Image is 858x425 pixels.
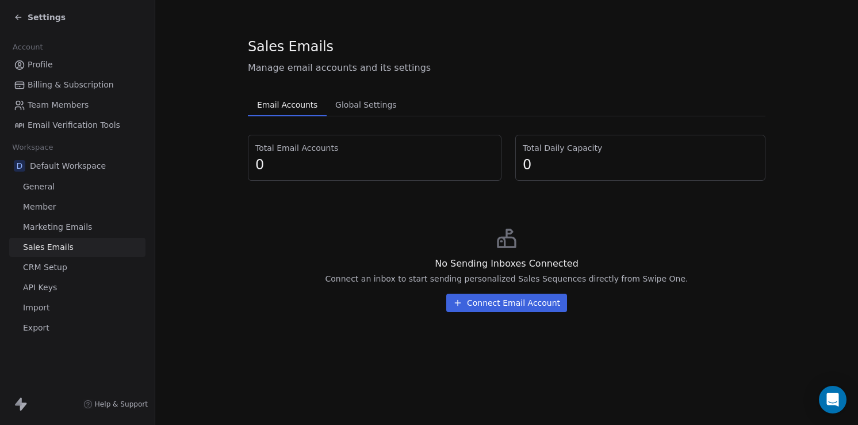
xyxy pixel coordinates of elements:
a: CRM Setup [9,258,145,277]
a: Team Members [9,96,145,115]
a: Profile [9,55,145,74]
a: Sales Emails [9,238,145,257]
a: Help & Support [83,400,148,409]
span: General [23,181,55,193]
a: Settings [14,12,66,23]
span: Marketing Emails [23,221,92,233]
div: No Sending Inboxes Connected [435,257,579,271]
span: D [14,160,25,172]
span: 0 [523,156,758,173]
span: Email Accounts [252,97,322,113]
span: CRM Setup [23,261,67,274]
span: Import [23,302,49,314]
a: Billing & Subscription [9,75,145,94]
div: Open Intercom Messenger [819,386,846,413]
span: Manage email accounts and its settings [248,61,765,75]
a: API Keys [9,278,145,297]
a: Member [9,198,145,217]
span: Settings [28,12,66,23]
span: Team Members [28,99,89,111]
span: Global Settings [331,97,401,113]
span: Workspace [7,139,58,156]
span: Default Workspace [30,160,106,172]
span: Export [23,322,49,334]
span: Profile [28,59,53,71]
button: Connect Email Account [446,294,567,312]
span: Total Daily Capacity [523,142,758,154]
span: Total Email Accounts [255,142,494,154]
span: API Keys [23,282,57,294]
a: General [9,177,145,196]
span: Help & Support [95,400,148,409]
span: Account [7,39,48,56]
a: Import [9,298,145,317]
a: Email Verification Tools [9,116,145,135]
span: Member [23,201,56,213]
span: 0 [255,156,494,173]
div: Connect an inbox to start sending personalized Sales Sequences directly from Swipe One. [325,273,688,284]
span: Sales Emails [248,38,334,55]
span: Billing & Subscription [28,79,114,91]
a: Export [9,318,145,337]
span: Email Verification Tools [28,119,120,131]
span: Sales Emails [23,241,74,253]
a: Marketing Emails [9,218,145,237]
